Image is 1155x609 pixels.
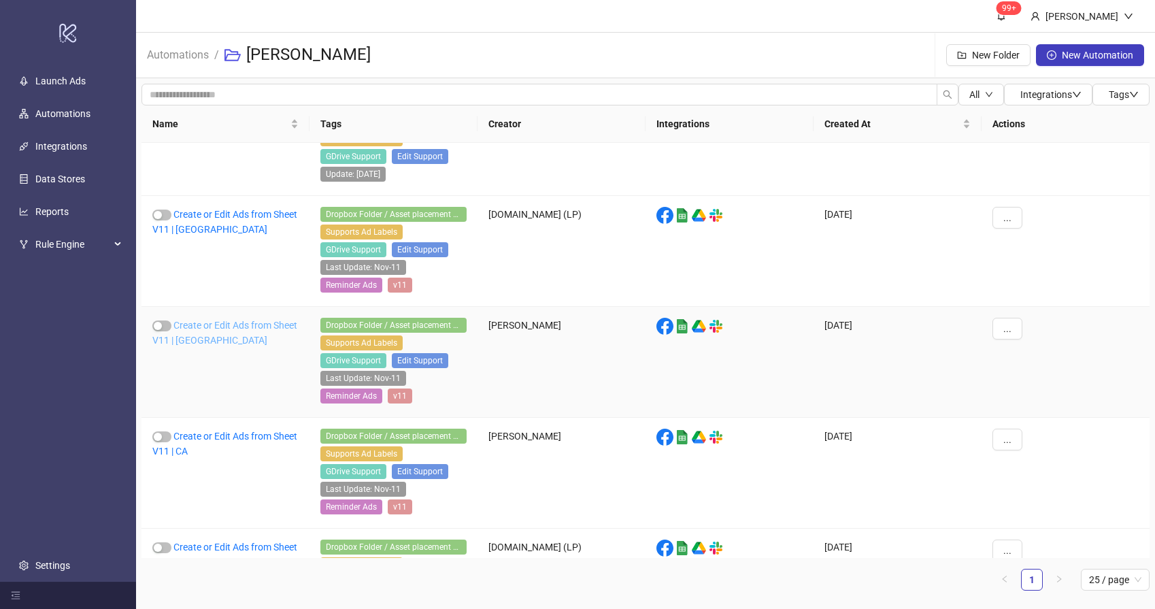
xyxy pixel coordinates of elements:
[814,418,982,529] div: [DATE]
[957,50,967,60] span: folder-add
[35,108,90,119] a: Automations
[1124,12,1133,21] span: down
[646,105,814,143] th: Integrations
[943,90,952,99] span: search
[320,167,386,182] span: Update: 21-10-2024
[152,209,297,235] a: Create or Edit Ads from Sheet V11 | [GEOGRAPHIC_DATA]
[1048,569,1070,591] button: right
[320,429,467,444] span: Dropbox Folder / Asset placement detection
[1072,90,1082,99] span: down
[994,569,1016,591] li: Previous Page
[35,76,86,86] a: Launch Ads
[35,231,110,258] span: Rule Engine
[982,105,1150,143] th: Actions
[320,540,467,555] span: Dropbox Folder / Asset placement detection
[814,196,982,307] div: [DATE]
[320,335,403,350] span: Supports Ad Labels
[388,278,412,293] span: v11
[320,207,467,222] span: Dropbox Folder / Asset placement detection
[1047,50,1056,60] span: plus-circle
[969,89,980,100] span: All
[992,318,1022,340] button: ...
[152,116,288,131] span: Name
[1129,90,1139,99] span: down
[1004,84,1092,105] button: Integrationsdown
[1048,569,1070,591] li: Next Page
[1081,569,1150,591] div: Page Size
[152,542,297,567] a: Create or Edit Ads from Sheet V11 | AUNZ
[35,141,87,152] a: Integrations
[946,44,1031,66] button: New Folder
[814,105,982,143] th: Created At
[958,84,1004,105] button: Alldown
[992,540,1022,561] button: ...
[985,90,993,99] span: down
[478,105,646,143] th: Creator
[392,464,448,479] span: Edit Support
[320,557,403,572] span: Supports Ad Labels
[35,174,85,184] a: Data Stores
[824,116,960,131] span: Created At
[320,318,467,333] span: Dropbox Folder / Asset placement detection
[478,418,646,529] div: [PERSON_NAME]
[388,389,412,404] span: v11
[997,1,1022,15] sup: 1590
[320,353,386,368] span: GDrive Support
[320,389,382,404] span: Reminder Ads
[1109,89,1139,100] span: Tags
[141,105,309,143] th: Name
[1020,89,1082,100] span: Integrations
[214,33,219,77] li: /
[320,260,406,275] span: Last Update: Nov-11
[19,240,29,249] span: fork
[997,11,1006,20] span: bell
[1022,570,1042,590] a: 1
[972,50,1020,61] span: New Folder
[1036,44,1144,66] button: New Automation
[320,149,386,164] span: GDrive Support
[1003,434,1011,445] span: ...
[320,464,386,479] span: GDrive Support
[35,206,69,217] a: Reports
[224,47,241,63] span: folder-open
[320,242,386,257] span: GDrive Support
[1021,569,1043,591] li: 1
[1055,575,1063,583] span: right
[1092,84,1150,105] button: Tagsdown
[144,46,212,61] a: Automations
[392,353,448,368] span: Edit Support
[11,591,20,600] span: menu-fold
[320,499,382,514] span: Reminder Ads
[309,105,478,143] th: Tags
[1031,12,1040,21] span: user
[320,371,406,386] span: Last Update: Nov-11
[992,207,1022,229] button: ...
[152,320,297,346] a: Create or Edit Ads from Sheet V11 | [GEOGRAPHIC_DATA]
[1001,575,1009,583] span: left
[320,482,406,497] span: Last Update: Nov-11
[35,560,70,571] a: Settings
[994,569,1016,591] button: left
[1003,323,1011,334] span: ...
[814,307,982,418] div: [DATE]
[320,225,403,240] span: Supports Ad Labels
[1003,212,1011,223] span: ...
[478,307,646,418] div: [PERSON_NAME]
[320,446,403,461] span: Supports Ad Labels
[388,499,412,514] span: v11
[992,429,1022,450] button: ...
[152,431,297,457] a: Create or Edit Ads from Sheet V11 | CA
[1089,570,1141,590] span: 25 / page
[1040,9,1124,24] div: [PERSON_NAME]
[392,242,448,257] span: Edit Support
[320,278,382,293] span: Reminder Ads
[814,103,982,196] div: [DATE]
[478,196,646,307] div: [DOMAIN_NAME] (LP)
[392,149,448,164] span: Edit Support
[1003,545,1011,556] span: ...
[1062,50,1133,61] span: New Automation
[246,44,371,66] h3: [PERSON_NAME]
[478,103,646,196] div: [PERSON_NAME]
